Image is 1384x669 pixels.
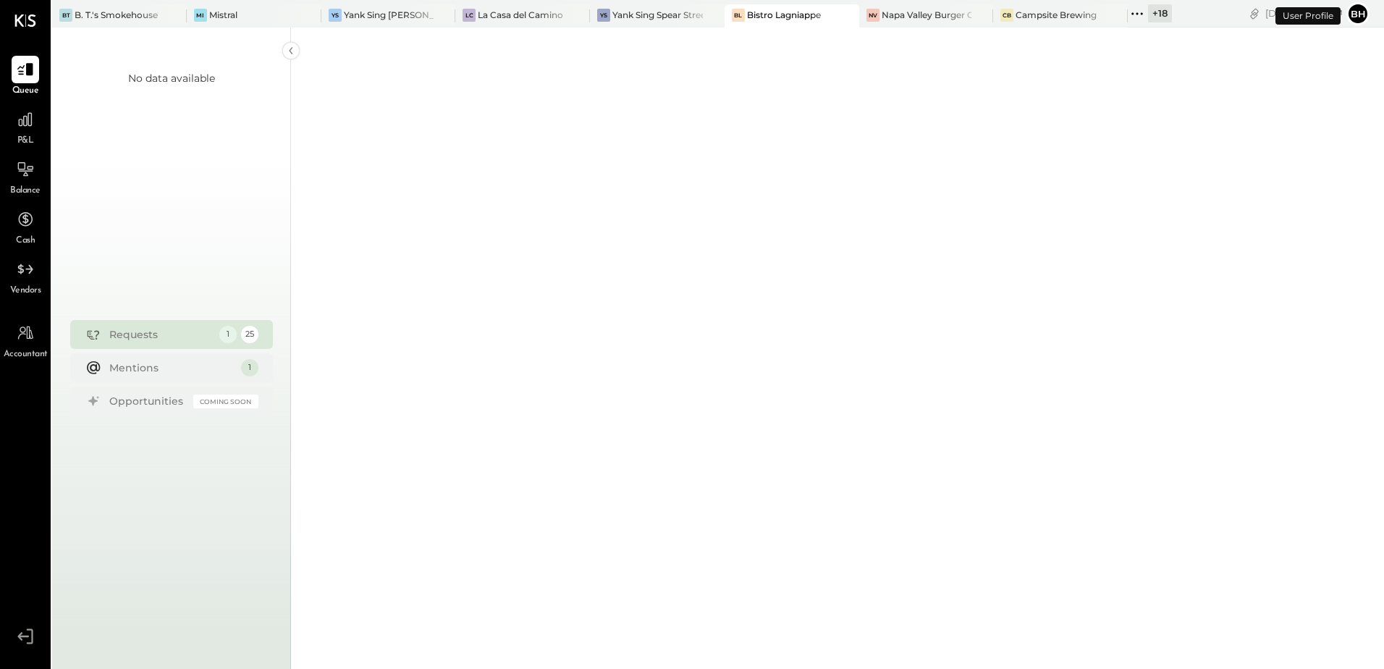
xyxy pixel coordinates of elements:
[17,135,34,148] span: P&L
[1346,2,1370,25] button: Bh
[10,285,41,298] span: Vendors
[866,9,879,22] div: NV
[1,256,50,298] a: Vendors
[597,9,610,22] div: YS
[16,235,35,248] span: Cash
[1275,7,1341,25] div: User Profile
[882,9,972,21] div: Napa Valley Burger Company
[59,9,72,22] div: BT
[10,185,41,198] span: Balance
[1000,9,1013,22] div: CB
[219,326,237,343] div: 1
[1148,4,1172,22] div: + 18
[612,9,703,21] div: Yank Sing Spear Street
[463,9,476,22] div: LC
[344,9,434,21] div: Yank Sing [PERSON_NAME][GEOGRAPHIC_DATA]
[1265,7,1343,20] div: [DATE]
[747,9,821,21] div: Bistro Lagniappe
[194,9,207,22] div: Mi
[209,9,237,21] div: Mistral
[109,394,186,408] div: Opportunities
[1,106,50,148] a: P&L
[109,327,212,342] div: Requests
[109,361,234,375] div: Mentions
[1,206,50,248] a: Cash
[329,9,342,22] div: YS
[1247,6,1262,21] div: copy link
[193,395,258,408] div: Coming Soon
[75,9,158,21] div: B. T.'s Smokehouse
[128,71,215,85] div: No data available
[4,348,48,361] span: Accountant
[1,156,50,198] a: Balance
[241,359,258,376] div: 1
[1,319,50,361] a: Accountant
[478,9,563,21] div: La Casa del Camino
[1016,9,1097,21] div: Campsite Brewing
[732,9,745,22] div: BL
[241,326,258,343] div: 25
[1,56,50,98] a: Queue
[12,85,39,98] span: Queue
